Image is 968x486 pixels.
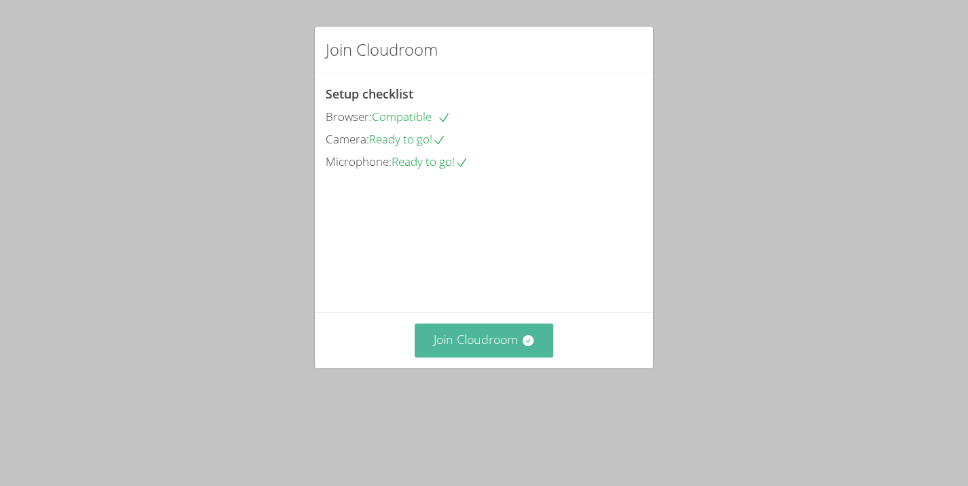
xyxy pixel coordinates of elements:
button: Join Cloudroom [415,324,554,357]
span: Setup checklist [326,86,413,102]
span: Microphone: [326,154,392,169]
span: Ready to go! [369,131,446,147]
h2: Join Cloudroom [326,37,438,62]
span: Browser: [326,109,372,124]
span: Compatible [372,109,451,124]
span: Ready to go! [392,154,468,169]
span: Camera: [326,131,369,147]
